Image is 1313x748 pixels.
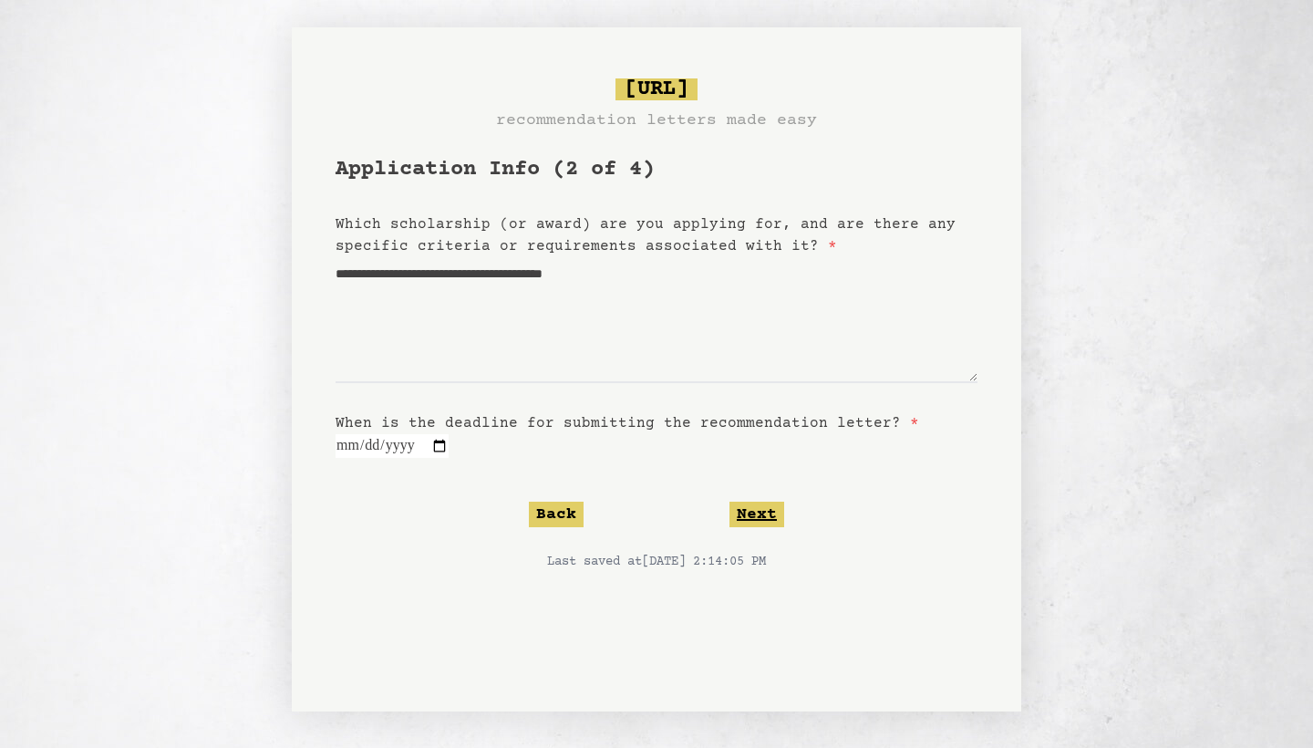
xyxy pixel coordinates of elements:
button: Back [529,502,584,527]
h3: recommendation letters made easy [496,108,817,133]
label: Which scholarship (or award) are you applying for, and are there any specific criteria or require... [336,216,956,255]
p: Last saved at [DATE] 2:14:05 PM [336,553,977,571]
label: When is the deadline for submitting the recommendation letter? [336,415,919,431]
h1: Application Info (2 of 4) [336,155,977,184]
button: Next [729,502,784,527]
span: [URL] [615,78,698,100]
